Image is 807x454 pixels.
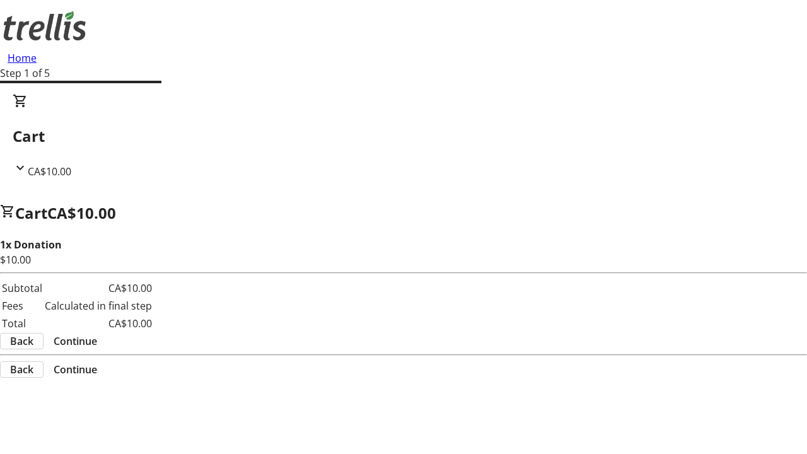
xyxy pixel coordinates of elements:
[13,125,794,148] h2: Cart
[44,362,107,377] button: Continue
[1,315,43,332] td: Total
[44,315,153,332] td: CA$10.00
[10,334,33,349] span: Back
[1,280,43,296] td: Subtotal
[47,202,116,223] span: CA$10.00
[54,362,97,377] span: Continue
[28,165,71,178] span: CA$10.00
[44,334,107,349] button: Continue
[44,298,153,314] td: Calculated in final step
[15,202,47,223] span: Cart
[10,362,33,377] span: Back
[13,93,794,179] div: CartCA$10.00
[44,280,153,296] td: CA$10.00
[54,334,97,349] span: Continue
[1,298,43,314] td: Fees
